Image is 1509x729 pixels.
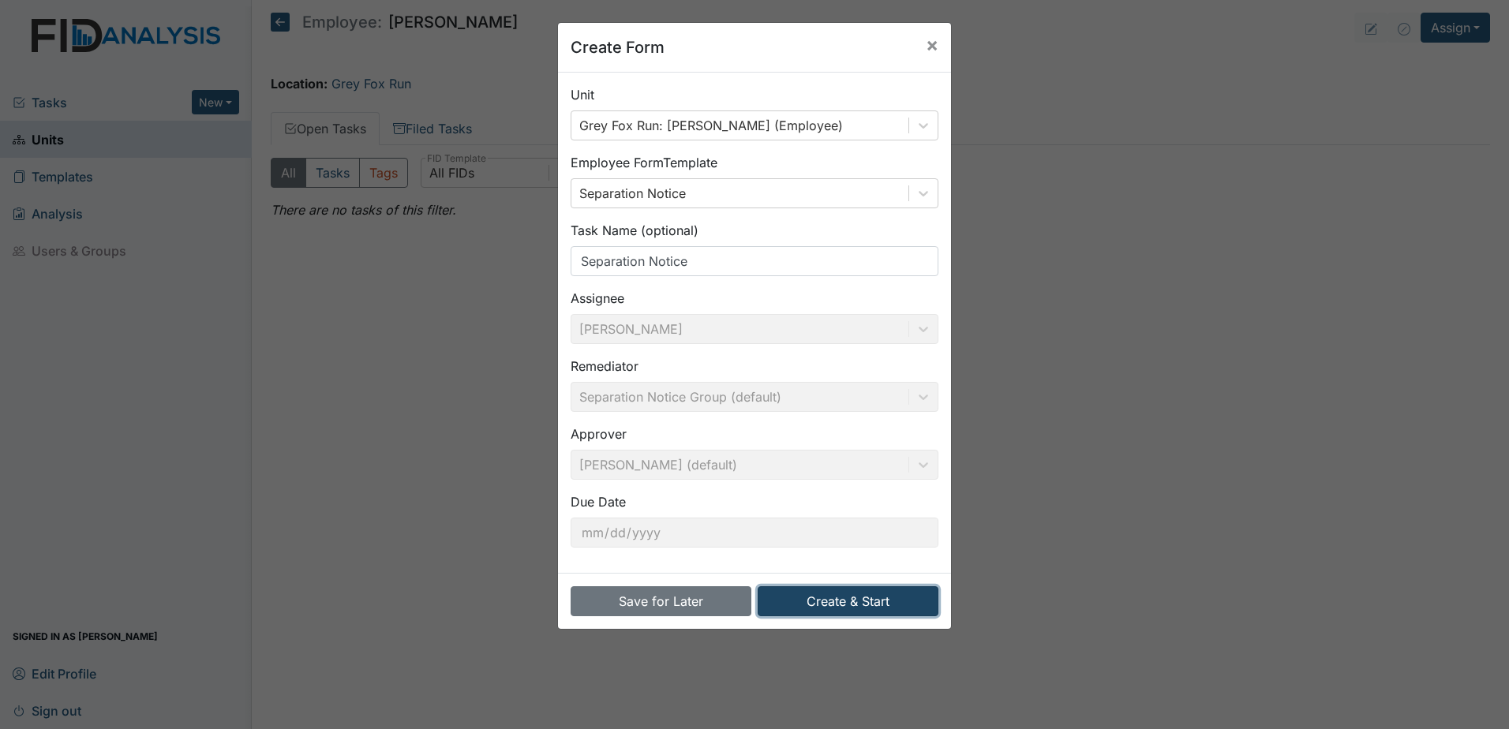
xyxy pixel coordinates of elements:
[571,492,626,511] label: Due Date
[926,33,938,56] span: ×
[571,221,698,240] label: Task Name (optional)
[571,357,638,376] label: Remediator
[571,85,594,104] label: Unit
[571,36,665,59] h5: Create Form
[913,23,951,67] button: Close
[758,586,938,616] button: Create & Start
[571,424,627,443] label: Approver
[571,153,717,172] label: Employee Form Template
[579,116,843,135] div: Grey Fox Run: [PERSON_NAME] (Employee)
[579,184,686,203] div: Separation Notice
[571,586,751,616] button: Save for Later
[571,289,624,308] label: Assignee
